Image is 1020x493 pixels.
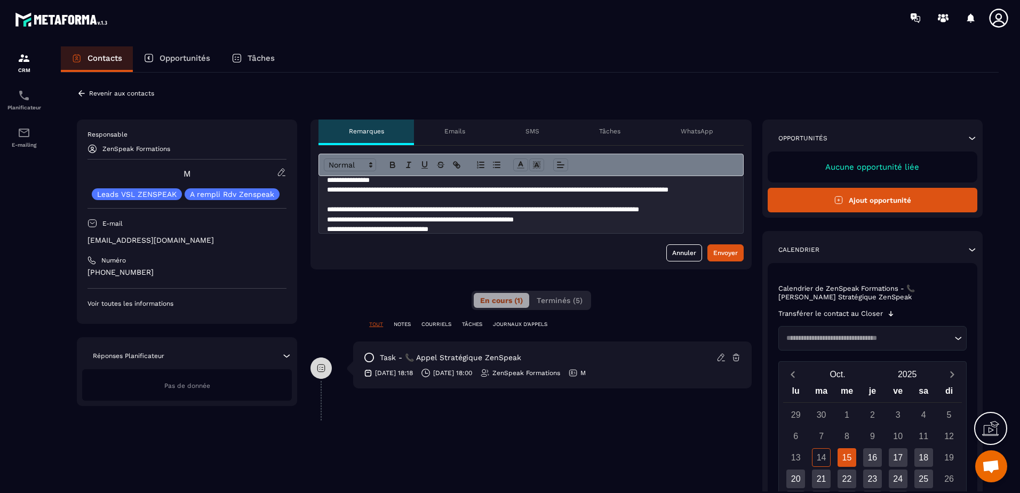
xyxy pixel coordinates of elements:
[812,405,831,424] div: 30
[778,309,883,318] p: Transférer le contact au Closer
[18,89,30,102] img: scheduler
[3,105,45,110] p: Planificateur
[369,321,383,328] p: TOUT
[863,448,882,467] div: 16
[15,10,111,29] img: logo
[462,321,482,328] p: TÂCHES
[812,427,831,446] div: 7
[394,321,411,328] p: NOTES
[474,293,529,308] button: En cours (1)
[812,448,831,467] div: 14
[889,470,907,488] div: 24
[580,369,586,377] p: M
[525,127,539,136] p: SMS
[3,142,45,148] p: E-mailing
[778,326,967,351] div: Search for option
[248,53,275,63] p: Tâches
[838,470,856,488] div: 22
[889,448,907,467] div: 17
[190,190,274,198] p: A rempli Rdv Zenspeak
[838,405,856,424] div: 1
[914,405,933,424] div: 4
[859,384,885,402] div: je
[940,470,959,488] div: 26
[164,382,210,389] span: Pas de donnée
[87,299,286,308] p: Voir toutes les informations
[3,44,45,81] a: formationformationCRM
[885,384,911,402] div: ve
[838,427,856,446] div: 8
[778,134,827,142] p: Opportunités
[940,448,959,467] div: 19
[480,296,523,305] span: En cours (1)
[863,470,882,488] div: 23
[783,333,952,344] input: Search for option
[375,369,413,377] p: [DATE] 18:18
[87,130,286,139] p: Responsable
[783,384,809,402] div: lu
[18,52,30,65] img: formation
[914,470,933,488] div: 25
[838,448,856,467] div: 15
[492,369,560,377] p: ZenSpeak Formations
[768,188,977,212] button: Ajout opportunité
[444,127,465,136] p: Emails
[380,353,521,363] p: task - 📞 Appel Stratégique ZenSpeak
[872,365,942,384] button: Open years overlay
[834,384,860,402] div: me
[87,235,286,245] p: [EMAIL_ADDRESS][DOMAIN_NAME]
[493,321,547,328] p: JOURNAUX D'APPELS
[133,46,221,72] a: Opportunités
[221,46,285,72] a: Tâches
[940,427,959,446] div: 12
[666,244,702,261] button: Annuler
[889,427,907,446] div: 10
[786,448,805,467] div: 13
[975,450,1007,482] div: Ouvrir le chat
[184,169,191,179] a: M
[681,127,713,136] p: WhatsApp
[778,162,967,172] p: Aucune opportunité liée
[889,405,907,424] div: 3
[863,427,882,446] div: 9
[809,384,834,402] div: ma
[421,321,451,328] p: COURRIELS
[102,145,170,153] p: ZenSpeak Formations
[778,245,819,254] p: Calendrier
[3,118,45,156] a: emailemailE-mailing
[786,427,805,446] div: 6
[349,127,384,136] p: Remarques
[914,448,933,467] div: 18
[61,46,133,72] a: Contacts
[942,367,962,381] button: Next month
[812,470,831,488] div: 21
[530,293,589,308] button: Terminés (5)
[97,190,177,198] p: Leads VSL ZENSPEAK
[940,405,959,424] div: 5
[537,296,583,305] span: Terminés (5)
[599,127,620,136] p: Tâches
[936,384,962,402] div: di
[783,367,803,381] button: Previous month
[914,427,933,446] div: 11
[3,67,45,73] p: CRM
[786,405,805,424] div: 29
[102,219,123,228] p: E-mail
[786,470,805,488] div: 20
[778,284,967,301] p: Calendrier de ZenSpeak Formations - 📞 [PERSON_NAME] Stratégique ZenSpeak
[433,369,472,377] p: [DATE] 18:00
[101,256,126,265] p: Numéro
[803,365,873,384] button: Open months overlay
[3,81,45,118] a: schedulerschedulerPlanificateur
[93,352,164,360] p: Réponses Planificateur
[89,90,154,97] p: Revenir aux contacts
[863,405,882,424] div: 2
[911,384,936,402] div: sa
[87,53,122,63] p: Contacts
[18,126,30,139] img: email
[160,53,210,63] p: Opportunités
[707,244,744,261] button: Envoyer
[713,248,738,258] div: Envoyer
[87,267,286,277] p: [PHONE_NUMBER]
